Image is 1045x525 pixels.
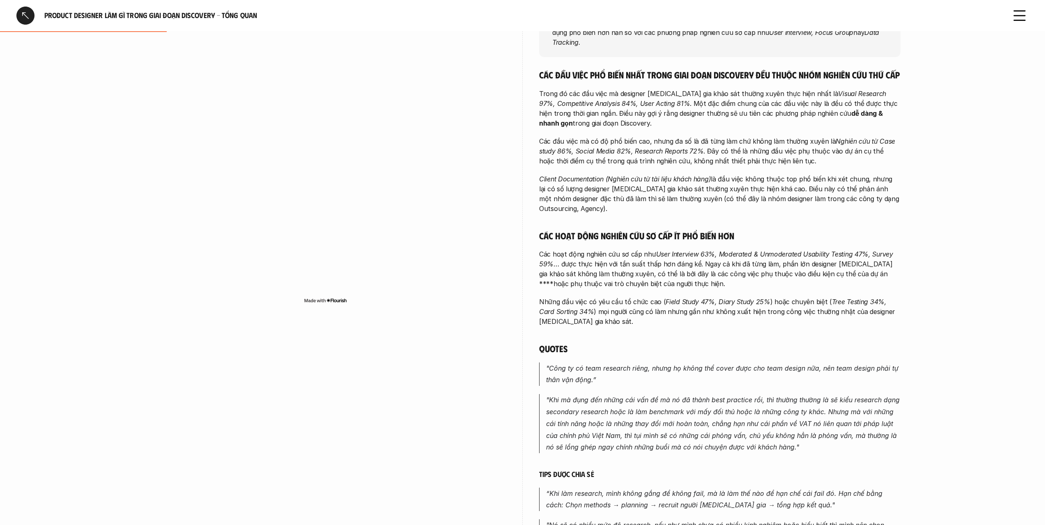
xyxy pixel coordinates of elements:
[546,396,902,451] em: "Khi mà đụng đến những cái vấn đề mà nó đã thành best practice rồi, thì thường thường là sẽ kiểu ...
[539,69,900,80] h5: Các đầu việc phổ biến nhất trong giai đoạn Discovery đều thuộc nhóm nghiên cứu thứ cấp
[304,297,347,304] img: Made with Flourish
[539,250,895,268] em: User Interview 63%, Moderated & Unmoderated Usability Testing 47%, Survey 59%
[539,230,900,241] h5: Các hoạt động nghiên cứu sơ cấp ít phổ biến hơn
[539,343,900,354] h5: Quotes
[666,298,770,306] em: Field Study 47%, Diary Study 25%
[539,470,900,479] h6: Tips được chia sẻ
[539,174,900,213] p: là đầu việc không thuộc top phổ biến khi xét chung, nhưng lại có số lượng designer [MEDICAL_DATA]...
[539,89,888,108] em: Visual Research 97%, Competitive Analysis 84%, User Acting 81%
[539,89,900,128] p: Trong đó các đầu việc mà designer [MEDICAL_DATA] gia khảo sát thường xuyên thực hiện nhất là . Mộ...
[539,137,897,155] em: Nghiên cứu từ Case study 86%, Social Media 82%, Research Reports 72%
[539,249,900,289] p: Các hoạt động nghiên cứu sơ cấp như … được thực hiện với tần suất thấp hơn đáng kể. Ngay cả khi đ...
[539,175,711,183] em: Client Documentation (Nghiên cứu từ tài liệu khách hàng)
[769,28,853,36] em: User Interview, Focus Group
[539,297,900,326] p: Những đầu việc có yêu cầu tổ chức cao ( ) hoặc chuyên biệt ( ) mọi người cũng có làm nhưng gần nh...
[552,28,881,46] em: Data Tracking.
[546,489,884,509] em: “Khi làm research, mình không gắng để không fail, mà là làm thế nào để hạn chế cái fail đó. Hạn c...
[546,364,900,384] em: "Công ty có team research riêng, nhưng họ không thể cover được cho team design nữa, nên team desi...
[539,136,900,166] p: Các đầu việc mà có độ phổ biến cao, nhưng đa số là đã từng làm chứ không làm thường xuyên là . Đâ...
[552,17,887,47] p: Các phương pháp nghiên cứu thứ cấp với thời gian triển khai ngắn như … được sử dụng phổ biến hơn ...
[44,11,1001,20] h6: Product Designer làm gì trong giai đoạn Discovery - Tổng quan
[539,109,884,127] strong: dễ dàng & nhanh gọn
[145,49,506,296] iframe: Interactive or visual content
